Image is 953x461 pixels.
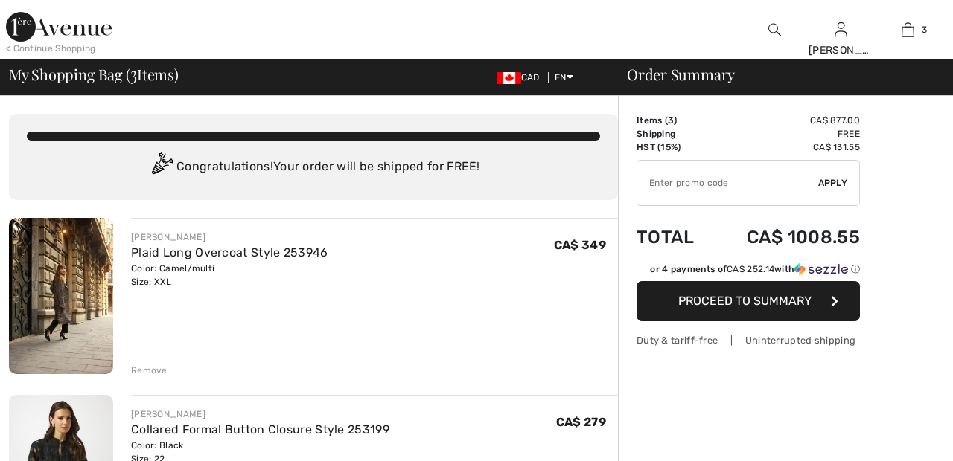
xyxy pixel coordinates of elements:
div: Duty & tariff-free | Uninterrupted shipping [637,333,860,347]
div: Congratulations! Your order will be shipped for FREE! [27,152,600,182]
img: Plaid Long Overcoat Style 253946 [9,218,113,374]
a: 3 [875,21,940,39]
span: Proceed to Summary [678,294,812,308]
td: Total [637,212,712,262]
img: My Info [835,21,847,39]
a: Sign In [835,22,847,36]
td: Shipping [637,127,712,141]
img: Canadian Dollar [497,72,521,84]
span: 3 [668,115,674,126]
img: Congratulation2.svg [147,152,176,182]
img: Sezzle [794,262,848,276]
span: CAD [497,72,546,83]
span: CA$ 349 [554,238,606,252]
span: Apply [818,176,848,190]
img: My Bag [902,21,914,39]
a: Collared Formal Button Closure Style 253199 [131,422,389,436]
span: EN [555,72,573,83]
a: Plaid Long Overcoat Style 253946 [131,245,328,259]
div: [PERSON_NAME] [131,407,389,421]
td: CA$ 877.00 [712,114,860,127]
div: < Continue Shopping [6,42,96,55]
div: Remove [131,364,168,377]
span: CA$ 252.14 [727,264,774,274]
span: 3 [130,63,137,83]
div: or 4 payments of with [650,262,860,276]
span: CA$ 279 [556,415,606,429]
td: Items ( ) [637,114,712,127]
div: [PERSON_NAME] [809,42,874,58]
img: search the website [768,21,781,39]
div: Color: Camel/multi Size: XXL [131,262,328,288]
span: My Shopping Bag ( Items) [9,67,179,82]
div: [PERSON_NAME] [131,230,328,244]
span: 3 [922,23,927,36]
td: CA$ 1008.55 [712,212,860,262]
input: Promo code [637,161,818,205]
div: or 4 payments ofCA$ 252.14withSezzle Click to learn more about Sezzle [637,262,860,281]
button: Proceed to Summary [637,281,860,321]
td: CA$ 131.55 [712,141,860,154]
img: 1ère Avenue [6,12,112,42]
td: Free [712,127,860,141]
td: HST (15%) [637,141,712,154]
div: Order Summary [609,67,944,82]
